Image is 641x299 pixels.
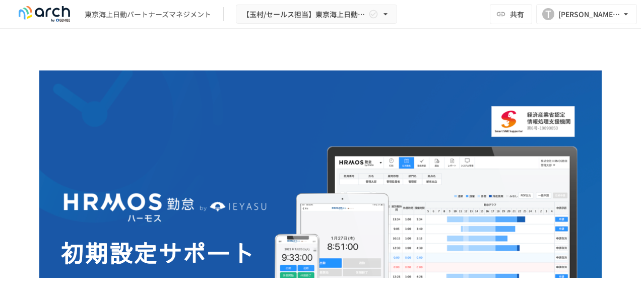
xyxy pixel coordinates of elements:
span: 【玉村/セールス担当】東京海上日動パートナーズマネジメント株式会社様_初期設定サポート [242,8,366,21]
div: 東京海上日動パートナーズマネジメント [85,9,211,20]
div: [PERSON_NAME][EMAIL_ADDRESS][DOMAIN_NAME] [558,8,621,21]
button: 共有 [490,4,532,24]
img: logo-default@2x-9cf2c760.svg [12,6,77,22]
div: T [542,8,554,20]
span: 共有 [510,9,524,20]
button: 【玉村/セールス担当】東京海上日動パートナーズマネジメント株式会社様_初期設定サポート [236,5,397,24]
button: T[PERSON_NAME][EMAIL_ADDRESS][DOMAIN_NAME] [536,4,637,24]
